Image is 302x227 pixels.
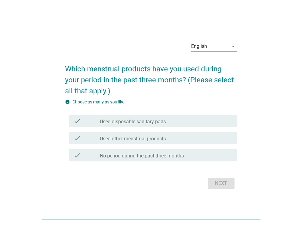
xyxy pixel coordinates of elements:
[72,99,124,104] label: Choose as many as you like
[74,117,81,125] i: check
[100,153,184,159] label: No period during the past three months
[65,99,70,104] i: info
[100,136,166,142] label: Used other menstrual products
[191,44,207,49] div: English
[230,43,237,50] i: arrow_drop_down
[100,119,166,125] label: Used disposable sanitary pads
[74,152,81,159] i: check
[74,135,81,142] i: check
[65,57,237,96] h2: Which menstrual products have you used during your period in the past three months? (Please selec...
